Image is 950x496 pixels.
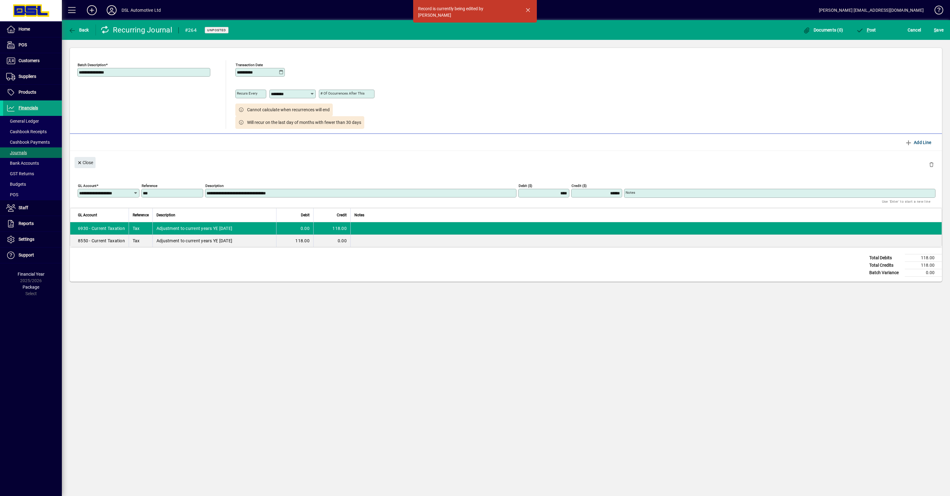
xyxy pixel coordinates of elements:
span: POS [19,42,27,47]
a: Staff [3,200,62,216]
a: Bank Accounts [3,158,62,168]
span: Customers [19,58,40,63]
span: Documents (0) [803,28,843,32]
span: Cashbook Payments [6,140,50,145]
button: Save [932,24,945,36]
button: Back [67,24,91,36]
span: Notes [354,212,364,218]
span: Support [19,252,34,257]
mat-label: Credit ($) [571,184,587,188]
td: Tax [129,235,152,247]
span: POS [6,192,18,197]
mat-label: Recurs every [237,91,257,95]
a: POS [3,37,62,53]
a: Home [3,22,62,37]
span: Reference [133,212,149,218]
span: General Ledger [6,119,39,124]
span: Staff [19,205,28,210]
a: Support [3,248,62,263]
span: Home [19,27,30,32]
span: ost [856,28,876,32]
div: Recurring Journal [101,25,172,35]
td: Adjustment to current years YE [DATE] [152,222,276,235]
mat-hint: Use 'Enter' to start a new line [882,198,931,205]
span: Bank Accounts [6,161,39,166]
span: Debit [301,212,310,218]
span: Add Line [905,138,931,147]
td: Total Debits [866,254,905,262]
span: 6930 - Current Taxation [78,225,125,231]
button: Profile [102,5,122,16]
mat-label: Transaction date [236,63,263,67]
span: Cashbook Receipts [6,129,47,134]
mat-label: Reference [142,184,157,188]
td: Total Credits [866,262,905,269]
button: Post [854,24,878,36]
span: Cancel [908,25,921,35]
span: Back [68,28,89,32]
td: 118.00 [905,262,942,269]
td: Tax [129,222,152,235]
mat-label: Debit ($) [519,184,532,188]
span: P [867,28,870,32]
a: Cashbook Receipts [3,126,62,137]
td: Batch Variance [866,269,905,277]
app-page-header-button: Back [62,24,96,36]
mat-label: Batch Description [78,63,106,67]
a: Cashbook Payments [3,137,62,147]
span: Cannot calculate when recurrences will end [247,107,330,113]
td: 118.00 [905,254,942,262]
button: Cancel [906,24,923,36]
button: Delete [924,157,939,172]
app-page-header-button: Delete [924,162,939,167]
td: 118.00 [313,222,350,235]
span: Financials [19,105,38,110]
button: Add [82,5,102,16]
td: Adjustment to current years YE [DATE] [152,235,276,247]
app-page-header-button: Close [73,159,97,165]
a: Budgets [3,179,62,189]
a: GST Returns [3,168,62,179]
a: Settings [3,232,62,247]
span: Settings [19,237,34,242]
span: ave [934,25,944,35]
button: Documents (0) [801,24,845,36]
a: Knowledge Base [930,1,942,21]
div: [PERSON_NAME] [EMAIL_ADDRESS][DOMAIN_NAME] [819,5,924,15]
span: Journals [6,150,27,155]
span: GL Account [78,212,97,218]
a: Reports [3,216,62,231]
span: Financial Year [18,272,45,277]
span: Budgets [6,182,26,187]
a: Suppliers [3,69,62,84]
mat-label: Notes [626,190,635,195]
span: Package [23,285,39,290]
td: 0.00 [276,222,313,235]
a: Customers [3,53,62,69]
a: Products [3,85,62,100]
span: Description [156,212,175,218]
span: Close [77,158,93,168]
span: Credit [337,212,347,218]
a: Journals [3,147,62,158]
td: 118.00 [276,235,313,247]
span: S [934,28,936,32]
span: Unposted [207,28,226,32]
td: 0.00 [313,235,350,247]
span: Products [19,90,36,95]
span: Reports [19,221,34,226]
span: 8550 - Current Taxation [78,238,125,244]
span: GST Returns [6,171,34,176]
button: Add Line [902,137,935,148]
span: Will recur on the last day of months with fewer than 30 days [247,119,361,126]
td: 0.00 [905,269,942,277]
a: POS [3,189,62,200]
div: DSL Automotive Ltd [122,5,161,15]
div: #264 [185,25,197,35]
mat-label: # of occurrences after this [320,91,365,95]
mat-label: GL Account [78,184,96,188]
button: Close [75,157,96,168]
mat-label: Description [205,184,224,188]
span: Suppliers [19,74,36,79]
a: General Ledger [3,116,62,126]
